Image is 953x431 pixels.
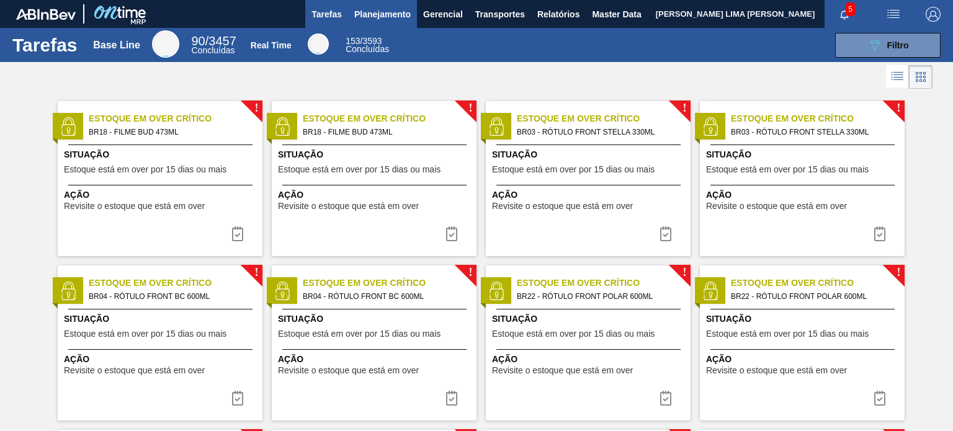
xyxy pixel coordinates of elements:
span: ! [468,104,472,113]
span: Estoque em Over Crítico [303,277,476,290]
span: BR22 - RÓTULO FRONT POLAR 600ML [517,290,681,303]
img: status [59,117,78,136]
div: Completar tarefa: 30264365 [437,221,467,246]
div: Visão em Cards [909,65,933,89]
span: Estoque está em over por 15 dias ou mais [706,165,869,174]
img: userActions [886,7,901,22]
img: status [273,117,292,136]
span: Concluídas [346,44,389,54]
img: icon-task complete [872,391,887,406]
span: Tarefas [311,7,342,22]
span: Ação [492,353,687,366]
span: Situação [64,313,259,326]
img: Logout [926,7,941,22]
div: Completar tarefa: 30264368 [865,386,895,411]
span: / 3457 [192,34,236,48]
button: icon-task complete [223,221,253,246]
span: Transportes [475,7,525,22]
span: Estoque em Over Crítico [731,112,905,125]
div: Base Line [152,30,179,58]
img: icon-task complete [230,226,245,241]
img: status [701,117,720,136]
span: Estoque em Over Crítico [89,112,262,125]
span: Revisite o estoque que está em over [64,202,205,211]
span: Ação [64,189,259,202]
span: Situação [706,148,902,161]
span: Estoque em Over Crítico [303,112,476,125]
span: Estoque está em over por 15 dias ou mais [706,329,869,339]
span: Situação [278,148,473,161]
span: Concluídas [192,45,235,55]
img: status [487,117,506,136]
span: / 3593 [346,36,382,46]
span: Estoque está em over por 15 dias ou mais [64,165,226,174]
img: status [273,282,292,300]
button: Filtro [835,33,941,58]
span: Revisite o estoque que está em over [278,202,419,211]
div: Base Line [192,36,236,55]
span: Estoque em Over Crítico [517,112,691,125]
div: Real Time [308,33,329,55]
img: icon-task complete [444,391,459,406]
img: status [59,282,78,300]
div: Completar tarefa: 30264367 [437,386,467,411]
span: Planejamento [354,7,411,22]
span: BR18 - FILME BUD 473ML [89,125,253,139]
span: Situação [706,313,902,326]
span: Situação [492,313,687,326]
span: ! [897,268,900,277]
span: ! [682,268,686,277]
span: 90 [192,34,205,48]
span: Estoque está em over por 15 dias ou mais [492,165,655,174]
span: Situação [492,148,687,161]
button: icon-task complete [865,221,895,246]
span: Ação [278,189,473,202]
span: ! [468,268,472,277]
button: Notificações [825,6,864,23]
span: Ação [492,189,687,202]
span: Revisite o estoque que está em over [706,366,847,375]
img: icon-task complete [872,226,887,241]
span: 153 [346,36,360,46]
span: Estoque está em over por 15 dias ou mais [492,329,655,339]
img: icon-task complete [658,226,673,241]
span: Estoque está em over por 15 dias ou mais [64,329,226,339]
span: Ação [706,353,902,366]
span: Estoque em Over Crítico [89,277,262,290]
span: Revisite o estoque que está em over [278,366,419,375]
span: BR04 - RÓTULO FRONT BC 600ML [89,290,253,303]
span: Revisite o estoque que está em over [492,202,633,211]
div: Completar tarefa: 30264367 [223,386,253,411]
span: Relatórios [537,7,579,22]
span: Master Data [592,7,641,22]
span: ! [897,104,900,113]
span: BR03 - RÓTULO FRONT STELLA 330ML [731,125,895,139]
span: ! [254,268,258,277]
span: Estoque está em over por 15 dias ou mais [278,329,441,339]
span: Situação [64,148,259,161]
span: Estoque está em over por 15 dias ou mais [278,165,441,174]
div: Real Time [346,37,389,53]
div: Visão em Lista [886,65,909,89]
span: Ação [278,353,473,366]
span: Revisite o estoque que está em over [492,366,633,375]
button: icon-task complete [865,386,895,411]
span: BR18 - FILME BUD 473ML [303,125,467,139]
span: BR04 - RÓTULO FRONT BC 600ML [303,290,467,303]
div: Completar tarefa: 30264366 [865,221,895,246]
img: icon-task complete [444,226,459,241]
span: Gerencial [423,7,463,22]
span: BR22 - RÓTULO FRONT POLAR 600ML [731,290,895,303]
div: Completar tarefa: 30264365 [223,221,253,246]
span: Ação [64,353,259,366]
img: icon-task complete [658,391,673,406]
span: BR03 - RÓTULO FRONT STELLA 330ML [517,125,681,139]
span: Filtro [887,40,909,50]
h1: Tarefas [12,38,78,52]
span: Revisite o estoque que está em over [64,366,205,375]
img: status [487,282,506,300]
span: ! [682,104,686,113]
button: icon-task complete [223,386,253,411]
button: icon-task complete [651,221,681,246]
button: icon-task complete [437,386,467,411]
